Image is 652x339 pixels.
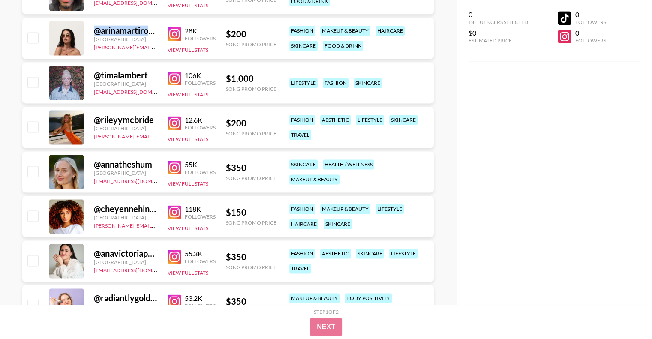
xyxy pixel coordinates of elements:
div: Followers [185,80,216,86]
div: haircare [289,219,318,229]
a: [PERSON_NAME][EMAIL_ADDRESS][DOMAIN_NAME] [94,221,221,229]
div: aesthetic [320,115,351,125]
div: fashion [289,26,315,36]
a: [PERSON_NAME][EMAIL_ADDRESS][PERSON_NAME][DOMAIN_NAME] [94,132,261,140]
div: fashion [323,78,349,88]
div: lifestyle [389,249,418,258]
div: skincare [324,219,352,229]
div: [GEOGRAPHIC_DATA] [94,170,157,176]
div: Followers [575,19,606,25]
div: travel [289,264,311,273]
div: Song Promo Price [226,130,276,137]
div: aesthetic [320,249,351,258]
div: Influencers Selected [469,19,528,25]
div: $ 350 [226,296,276,307]
a: [PERSON_NAME][EMAIL_ADDRESS][PERSON_NAME][DOMAIN_NAME] [94,42,261,51]
img: Instagram [168,294,181,308]
div: $ 350 [226,252,276,262]
img: Instagram [168,250,181,264]
div: lifestyle [289,78,318,88]
div: 53.2K [185,294,216,303]
div: skincare [289,159,318,169]
div: Followers [575,37,606,44]
div: Step 1 of 2 [314,309,339,315]
div: $ 1,000 [226,73,276,84]
div: $0 [469,29,528,37]
div: [GEOGRAPHIC_DATA] [94,81,157,87]
div: makeup & beauty [320,26,370,36]
div: Song Promo Price [226,86,276,92]
button: View Full Stats [168,2,208,9]
div: 106K [185,71,216,80]
div: @ radiantlygolden [94,293,157,303]
div: makeup & beauty [289,174,340,184]
div: $ 200 [226,118,276,129]
a: [EMAIL_ADDRESS][DOMAIN_NAME] [94,176,180,184]
div: Followers [185,169,216,175]
div: [GEOGRAPHIC_DATA] [94,214,157,221]
a: [EMAIL_ADDRESS][DOMAIN_NAME] [94,87,180,95]
div: health / wellness [323,159,374,169]
div: Followers [185,124,216,131]
div: Followers [185,258,216,264]
div: [GEOGRAPHIC_DATA] [94,125,157,132]
div: @ timalambert [94,70,157,81]
img: Instagram [168,205,181,219]
img: Instagram [168,72,181,85]
div: makeup & beauty [320,204,370,214]
div: [GEOGRAPHIC_DATA] [94,36,157,42]
div: Song Promo Price [226,41,276,48]
div: haircare [376,26,405,36]
div: [GEOGRAPHIC_DATA] [94,259,157,265]
div: Followers [185,35,216,42]
div: makeup & beauty [289,293,340,303]
div: 0 [575,29,606,37]
div: Followers [185,213,216,220]
div: 55.3K [185,249,216,258]
div: Estimated Price [469,37,528,44]
div: skincare [354,78,382,88]
button: View Full Stats [168,180,208,187]
div: fashion [289,204,315,214]
div: @ cheyennehinojosa [94,204,157,214]
div: 118K [185,205,216,213]
div: 55K [185,160,216,169]
div: 12.6K [185,116,216,124]
div: [GEOGRAPHIC_DATA] [94,303,157,310]
div: fashion [289,249,315,258]
button: View Full Stats [168,270,208,276]
div: $ 200 [226,29,276,39]
button: Next [310,318,342,336]
div: $ 350 [226,162,276,173]
div: fashion [289,115,315,125]
img: Instagram [168,116,181,130]
div: skincare [356,249,384,258]
div: 0 [575,10,606,19]
div: lifestyle [356,115,384,125]
div: @ annatheshum [94,159,157,170]
div: Song Promo Price [226,219,276,226]
img: Instagram [168,161,181,174]
div: skincare [389,115,418,125]
div: skincare [289,41,318,51]
div: Song Promo Price [226,175,276,181]
div: @ anavictoriaperez_ [94,248,157,259]
div: lifestyle [376,204,404,214]
div: Followers [185,303,216,309]
button: View Full Stats [168,225,208,231]
button: View Full Stats [168,91,208,98]
div: 28K [185,27,216,35]
div: body positivity [345,293,392,303]
div: Song Promo Price [226,264,276,270]
div: $ 150 [226,207,276,218]
div: 0 [469,10,528,19]
div: travel [289,130,311,140]
div: @ arinamartirosyan [94,25,157,36]
div: @ rileyymcbride [94,114,157,125]
div: food & drink [323,41,363,51]
a: [EMAIL_ADDRESS][DOMAIN_NAME] [94,265,180,273]
button: View Full Stats [168,47,208,53]
button: View Full Stats [168,136,208,142]
img: Instagram [168,27,181,41]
